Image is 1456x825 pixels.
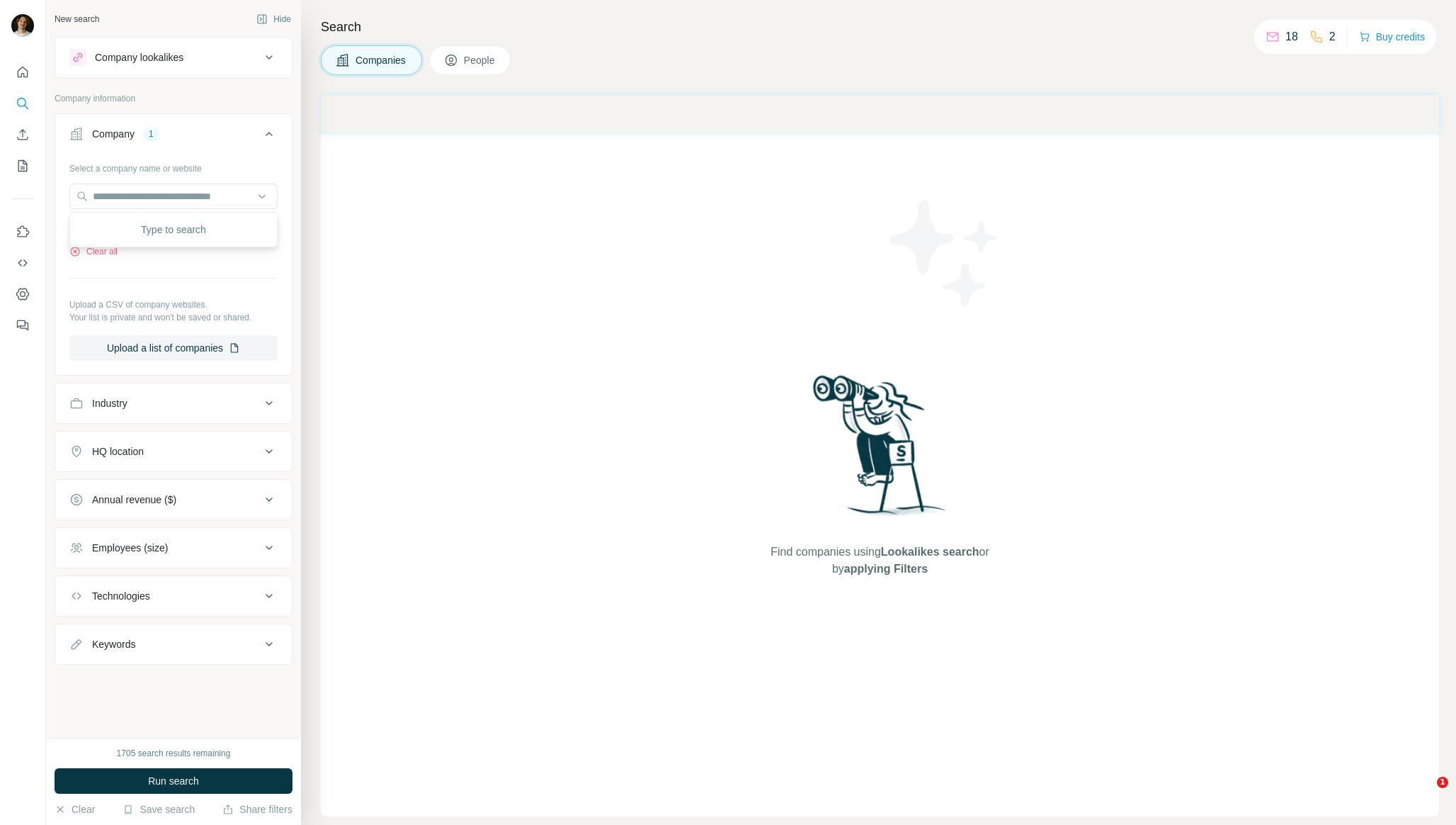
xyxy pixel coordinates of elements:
[73,215,274,244] div: Type to search
[69,245,118,258] button: Clear all
[69,311,278,324] p: Your list is private and won't be saved or shared.
[880,189,1008,317] img: Surfe Illustration - Stars
[55,802,95,816] button: Clear
[148,774,199,788] span: Run search
[55,768,292,794] button: Run search
[11,122,34,147] button: Enrich CSV
[1359,27,1425,47] button: Buy credits
[11,281,34,307] button: Dashboard
[55,117,292,157] button: Company1
[11,91,34,116] button: Search
[1329,28,1336,45] p: 2
[92,541,168,555] div: Employees (size)
[92,493,176,507] div: Annual revenue ($)
[844,563,928,575] span: applying Filters
[92,127,135,141] div: Company
[1437,777,1448,788] span: 1
[55,627,292,661] button: Keywords
[92,589,150,603] div: Technologies
[143,128,159,140] div: 1
[11,153,34,179] button: My lists
[123,802,195,816] button: Save search
[92,444,144,459] div: HQ location
[55,434,292,468] button: HQ location
[11,313,34,338] button: Feedback
[55,40,292,74] button: Company lookalikes
[55,92,292,105] p: Company information
[92,637,135,651] div: Keywords
[69,298,278,311] p: Upload a CSV of company websites.
[321,17,1439,37] h4: Search
[807,371,954,529] img: Surfe Illustration - Woman searching with binoculars
[321,95,1439,133] iframe: Banner
[222,802,292,816] button: Share filters
[55,13,99,26] div: New search
[11,250,34,276] button: Use Surfe API
[55,531,292,565] button: Employees (size)
[1285,28,1298,45] p: 18
[55,483,292,517] button: Annual revenue ($)
[356,53,407,67] span: Companies
[69,335,278,361] button: Upload a list of companies
[881,546,979,558] span: Lookalikes search
[117,747,231,760] div: 1705 search results remaining
[766,544,993,578] span: Find companies using or by
[246,9,301,30] button: Hide
[11,219,34,245] button: Use Surfe on LinkedIn
[92,396,127,410] div: Industry
[69,157,278,175] div: Select a company name or website
[464,53,496,67] span: People
[11,14,34,37] img: Avatar
[95,50,183,64] div: Company lookalikes
[55,386,292,420] button: Industry
[11,60,34,85] button: Quick start
[1408,777,1442,811] iframe: Intercom live chat
[55,579,292,613] button: Technologies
